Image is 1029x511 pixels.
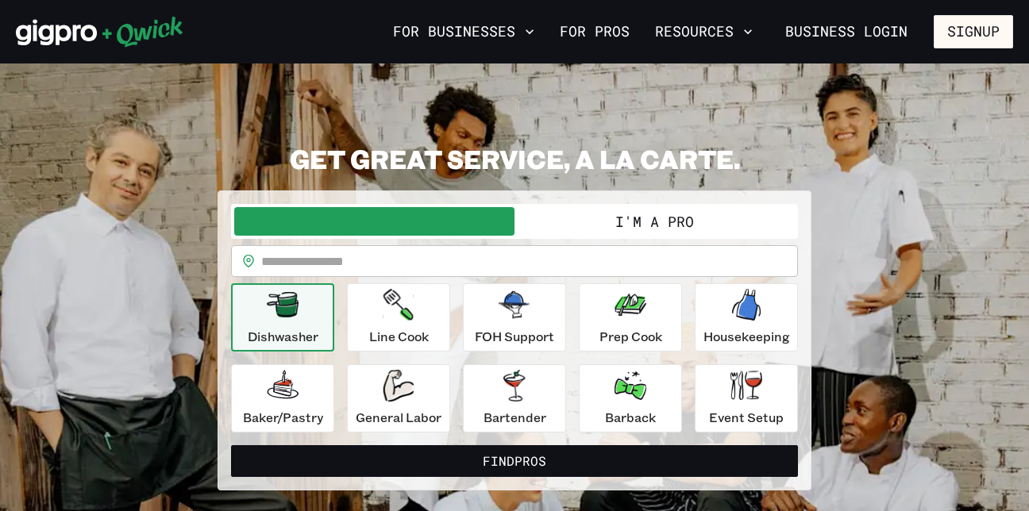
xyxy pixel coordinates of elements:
p: Baker/Pastry [243,408,323,427]
button: FindPros [231,445,798,477]
button: Barback [579,364,682,432]
p: Housekeeping [703,327,790,346]
button: Bartender [463,364,566,432]
a: For Pros [553,18,636,45]
p: Prep Cook [599,327,662,346]
button: Resources [649,18,759,45]
button: Line Cook [347,283,450,352]
a: Business Login [772,15,921,48]
p: General Labor [356,408,441,427]
p: Line Cook [369,327,429,346]
button: I'm a Pro [514,207,795,236]
button: FOH Support [463,283,566,352]
button: Housekeeping [695,283,798,352]
p: Dishwasher [248,327,318,346]
button: I'm a Business [234,207,514,236]
button: General Labor [347,364,450,432]
p: Event Setup [709,408,784,427]
p: Barback [605,408,656,427]
button: Event Setup [695,364,798,432]
p: Bartender [484,408,546,427]
button: Prep Cook [579,283,682,352]
button: For Businesses [387,18,541,45]
button: Dishwasher [231,283,334,352]
button: Signup [934,15,1013,48]
h2: GET GREAT SERVICE, A LA CARTE. [218,143,811,175]
button: Baker/Pastry [231,364,334,432]
p: FOH Support [475,327,554,346]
